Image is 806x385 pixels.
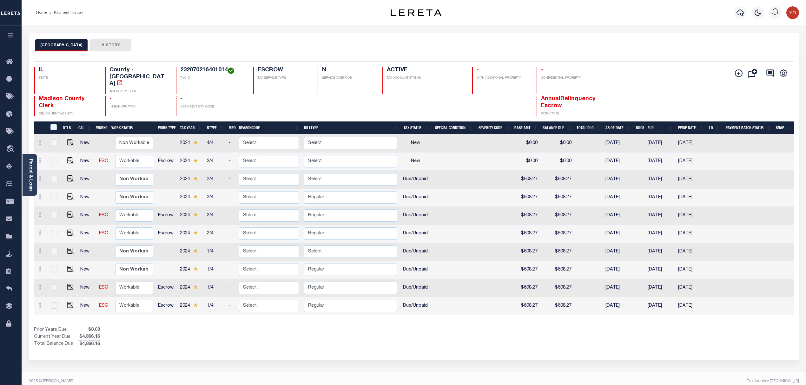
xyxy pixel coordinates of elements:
[177,279,204,297] td: 2024
[99,285,108,290] a: ESC
[258,67,310,74] h4: ESCROW
[78,341,101,348] span: $4,866.16
[226,225,236,243] td: -
[676,279,706,297] td: [DATE]
[322,76,374,81] p: SERVICE OVERRIDE
[540,189,574,207] td: $608.27
[400,121,431,134] th: Tax Status: activate to sort column ascending
[109,89,168,94] p: AGENCY WEBSITE
[645,189,676,207] td: [DATE]
[78,327,101,334] span: $0.00
[603,171,633,189] td: [DATE]
[34,334,78,341] td: Current Year Due
[99,213,108,218] a: ESC
[574,121,603,134] th: Total DLQ: activate to sort column ascending
[204,207,226,225] td: 2/4
[204,279,226,297] td: 1/4
[35,39,88,51] button: [GEOGRAPHIC_DATA]
[226,134,236,153] td: -
[477,67,479,73] span: -
[645,297,676,315] td: [DATE]
[541,112,600,116] p: WORK TYPE
[645,261,676,279] td: [DATE]
[78,225,96,243] td: New
[400,243,431,261] td: Due/Unpaid
[155,121,177,134] th: Work Type
[512,171,540,189] td: $608.27
[204,261,226,279] td: 1/4
[204,225,226,243] td: 2/4
[177,189,204,207] td: 2024
[226,261,236,279] td: -
[36,11,47,15] a: Home
[78,171,96,189] td: New
[177,134,204,153] td: 2024
[512,189,540,207] td: $608.27
[400,297,431,315] td: Due/Unpaid
[236,121,301,134] th: ReasonCode: activate to sort column ascending
[109,96,112,102] span: -
[34,341,78,348] td: Total Balance Due
[512,261,540,279] td: $608.27
[78,334,101,341] span: $4,866.16
[301,121,400,134] th: BillType: activate to sort column ascending
[177,297,204,315] td: 2024
[193,249,198,253] img: Star.svg
[419,378,799,384] div: Tax Admin v.[TECHNICAL_ID]
[540,261,574,279] td: $608.27
[226,207,236,225] td: -
[603,279,633,297] td: [DATE]
[28,159,33,191] a: Parcel & Loan
[603,134,633,153] td: [DATE]
[540,207,574,225] td: $608.27
[155,153,177,171] td: Escrow
[432,121,475,134] th: Special Condition: activate to sort column ascending
[39,96,85,109] span: Madison County Clerk
[400,225,431,243] td: Due/Unpaid
[676,297,706,315] td: [DATE]
[603,121,633,134] th: As of Date: activate to sort column ascending
[512,279,540,297] td: $608.27
[645,121,676,134] th: ELD: activate to sort column ascending
[541,96,596,109] span: AnnualDelinquency Escrow
[204,243,226,261] td: 1/4
[676,189,706,207] td: [DATE]
[645,243,676,261] td: [DATE]
[226,279,236,297] td: -
[512,134,540,153] td: $0.00
[47,10,83,16] li: Payment History
[258,76,310,81] p: TAX SERVICE TYPE
[204,134,226,153] td: 4/4
[676,171,706,189] td: [DATE]
[475,121,512,134] th: Severity Code: activate to sort column ascending
[540,225,574,243] td: $608.27
[99,159,108,163] a: ESC
[204,297,226,315] td: 1/4
[603,243,633,261] td: [DATE]
[177,207,204,225] td: 2024
[773,121,794,134] th: SNAP: activate to sort column ascending
[400,171,431,189] td: Due/Unpaid
[676,261,706,279] td: [DATE]
[512,207,540,225] td: $608.27
[78,153,96,171] td: New
[512,297,540,315] td: $608.27
[226,189,236,207] td: -
[540,297,574,315] td: $608.27
[387,67,465,74] h4: ACTIVE
[387,76,465,81] p: TAX ACCOUNT STATUS
[204,189,226,207] td: 2/4
[512,121,540,134] th: Base Amt: activate to sort column ascending
[400,261,431,279] td: Due/Unpaid
[177,225,204,243] td: 2024
[6,145,16,153] i: travel_explore
[155,279,177,297] td: Escrow
[24,378,414,384] div: 2025 © [PERSON_NAME].
[60,121,76,134] th: DTLS
[109,121,154,134] th: Work Status
[193,303,198,307] img: Star.svg
[193,195,198,199] img: Star.svg
[226,121,236,134] th: MPO
[400,207,431,225] td: Due/Unpaid
[39,67,97,74] h4: IL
